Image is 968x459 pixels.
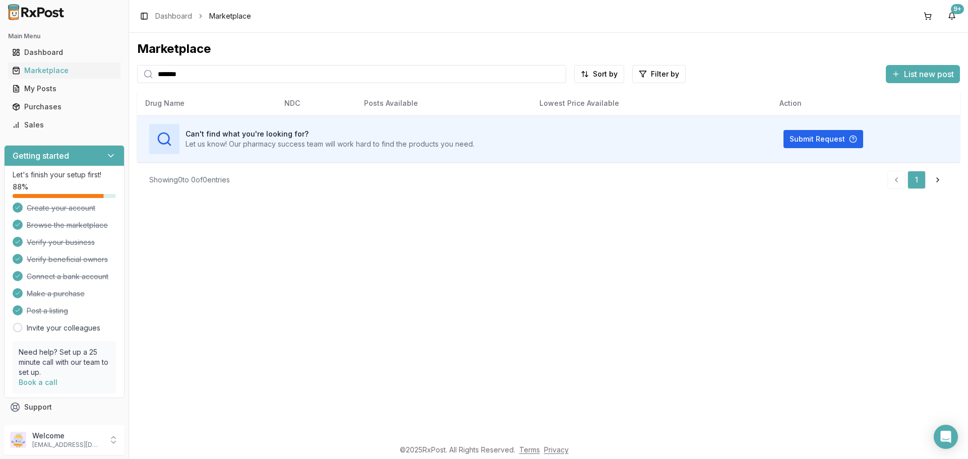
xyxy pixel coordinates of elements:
[8,43,120,61] a: Dashboard
[27,220,108,230] span: Browse the marketplace
[10,432,26,448] img: User avatar
[4,117,125,133] button: Sales
[904,68,954,80] span: List new post
[944,8,960,24] button: 9+
[19,378,57,386] a: Book a call
[356,91,531,115] th: Posts Available
[8,32,120,40] h2: Main Menu
[137,41,960,57] div: Marketplace
[4,99,125,115] button: Purchases
[12,102,116,112] div: Purchases
[32,441,102,449] p: [EMAIL_ADDRESS][DOMAIN_NAME]
[27,203,95,213] span: Create your account
[209,11,251,21] span: Marketplace
[886,65,960,83] button: List new post
[8,80,120,98] a: My Posts
[13,182,28,192] span: 88 %
[149,175,230,185] div: Showing 0 to 0 of 0 entries
[27,306,68,316] span: Post a listing
[593,69,618,79] span: Sort by
[12,65,116,76] div: Marketplace
[27,272,108,282] span: Connect a bank account
[771,91,960,115] th: Action
[951,4,964,14] div: 9+
[12,47,116,57] div: Dashboard
[4,416,125,434] button: Feedback
[19,347,110,377] p: Need help? Set up a 25 minute call with our team to set up.
[12,120,116,130] div: Sales
[32,431,102,441] p: Welcome
[4,81,125,97] button: My Posts
[934,425,958,449] div: Open Intercom Messenger
[27,237,95,247] span: Verify your business
[27,254,108,265] span: Verify beneficial owners
[4,62,125,79] button: Marketplace
[13,170,116,180] p: Let's finish your setup first!
[8,61,120,80] a: Marketplace
[574,65,624,83] button: Sort by
[27,323,100,333] a: Invite your colleagues
[186,139,474,149] p: Let us know! Our pharmacy success team will work hard to find the products you need.
[13,150,69,162] h3: Getting started
[276,91,356,115] th: NDC
[24,420,58,430] span: Feedback
[186,129,474,139] h3: Can't find what you're looking for?
[27,289,85,299] span: Make a purchase
[907,171,926,189] a: 1
[928,171,948,189] a: Go to next page
[632,65,686,83] button: Filter by
[12,84,116,94] div: My Posts
[531,91,771,115] th: Lowest Price Available
[4,398,125,416] button: Support
[8,98,120,116] a: Purchases
[519,445,540,454] a: Terms
[8,116,120,134] a: Sales
[887,171,948,189] nav: pagination
[155,11,192,21] a: Dashboard
[155,11,251,21] nav: breadcrumb
[651,69,679,79] span: Filter by
[886,70,960,80] a: List new post
[4,44,125,60] button: Dashboard
[544,445,569,454] a: Privacy
[4,4,69,20] img: RxPost Logo
[137,91,276,115] th: Drug Name
[783,130,863,148] button: Submit Request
